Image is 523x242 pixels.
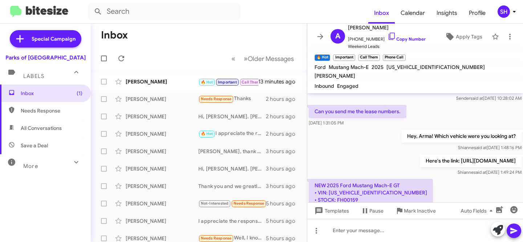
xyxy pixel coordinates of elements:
span: Shianne [DATE] 1:48:16 PM [458,145,522,150]
span: Inbound [315,83,334,89]
button: SH [491,5,515,18]
span: [US_VEHICLE_IDENTIFICATION_NUMBER] [386,64,485,70]
button: Next [239,51,298,66]
button: Apply Tags [438,30,488,43]
span: said at [470,95,483,101]
span: 🔥 Hot [201,80,213,85]
div: SH [498,5,510,18]
a: Insights [431,3,463,24]
p: Can you send me the lease numbers. [309,105,406,118]
div: [PERSON_NAME] [126,165,198,172]
span: » [244,54,248,63]
small: 🔥 Hot [315,54,330,61]
div: [PERSON_NAME] [126,113,198,120]
span: All Conversations [21,124,62,132]
span: [DATE] 1:31:05 PM [309,120,344,126]
span: Not-Interested [201,201,229,206]
span: Engaged [337,83,358,89]
div: [PERSON_NAME] [126,200,198,207]
div: 5 hours ago [266,235,301,242]
div: Thank you and we greatly appreciate for the opportunity to earn your business. [198,182,266,190]
a: Calendar [395,3,431,24]
small: Important [333,54,355,61]
a: Inbox [368,3,395,24]
button: Pause [355,204,389,217]
div: 5 hours ago [266,200,301,207]
input: Search [88,3,240,20]
div: Hi, [PERSON_NAME]. [PERSON_NAME] here, [PERSON_NAME]'s assistant. I sincerely apologize for the e... [198,165,266,172]
span: Pause [369,204,384,217]
span: Mark Inactive [404,204,436,217]
div: 2 hours ago [266,130,301,138]
span: [PERSON_NAME] [348,23,426,32]
small: Call Them [358,54,380,61]
span: Needs Response [201,236,232,241]
span: Call Them [242,80,260,85]
div: [PERSON_NAME] [126,182,198,190]
span: Templates [313,204,349,217]
p: NEW 2025 Ford Mustang Mach-E GT • VIN: [US_VEHICLE_IDENTIFICATION_NUMBER] • STOCK: FH00159 [309,179,433,206]
span: 2025 [372,64,384,70]
span: More [23,163,38,169]
span: Apply Tags [456,30,482,43]
span: Older Messages [248,55,294,63]
h1: Inbox [101,29,128,41]
span: said at [474,145,487,150]
div: 13 minutes ago [258,78,301,85]
div: [PERSON_NAME] [126,95,198,103]
span: Important [218,80,237,85]
div: Thanks [198,95,266,103]
span: [PERSON_NAME] [315,73,355,79]
div: Thank you anyways , have a great day ! [198,199,266,208]
div: [PERSON_NAME], thank you for your response and we greatly appreciate your business! Whenever you'... [198,148,266,155]
span: Save a Deal [21,142,48,149]
span: Weekend Leads [348,43,426,50]
button: Auto Fields [455,204,501,217]
div: Hi, [PERSON_NAME]. [PERSON_NAME] here- [PERSON_NAME]'s assistant. I appreciate your response and ... [198,113,266,120]
div: [PERSON_NAME] [126,148,198,155]
nav: Page navigation example [227,51,298,66]
span: Mustang Mach-E [329,64,369,70]
div: I appreciate the response. Once we have the vehicle that firs your needs, we'll be in touch. [198,130,266,138]
a: Copy Number [388,36,426,42]
span: (1) [77,90,82,97]
div: 2 hours ago [266,95,301,103]
p: Here's the link: [URL][DOMAIN_NAME] [420,154,522,167]
div: 5 hours ago [266,217,301,225]
div: 3 hours ago [266,148,301,155]
span: Sender [DATE] 10:28:02 AM [456,95,522,101]
span: Needs Response [201,97,232,101]
div: [PERSON_NAME] [126,235,198,242]
button: Mark Inactive [389,204,442,217]
a: Profile [463,3,491,24]
span: Auto Fields [461,204,495,217]
span: said at [474,169,486,175]
a: Special Campaign [10,30,81,48]
div: Parks of [GEOGRAPHIC_DATA] [5,54,86,61]
span: 🔥 Hot [201,131,213,136]
p: Hey, Arma! Which vehicle were you looking at? [401,130,522,143]
span: Ford [315,64,326,70]
span: « [231,54,235,63]
span: Needs Response [234,201,264,206]
span: Needs Response [21,107,82,114]
span: Special Campaign [32,35,76,42]
span: Labels [23,73,44,79]
div: It's not going through let me text you in our other system! [198,77,258,86]
div: I appreciate the response. If anything changes, please let us know! [198,217,266,225]
small: Phone Call [383,54,405,61]
span: [PHONE_NUMBER] [348,32,426,43]
div: [PERSON_NAME] [126,78,198,85]
div: 2 hours ago [266,113,301,120]
span: A [335,30,340,42]
div: 3 hours ago [266,182,301,190]
button: Templates [307,204,355,217]
span: Shianne [DATE] 1:49:24 PM [458,169,522,175]
div: 3 hours ago [266,165,301,172]
div: [PERSON_NAME] [126,130,198,138]
span: Inbox [21,90,82,97]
